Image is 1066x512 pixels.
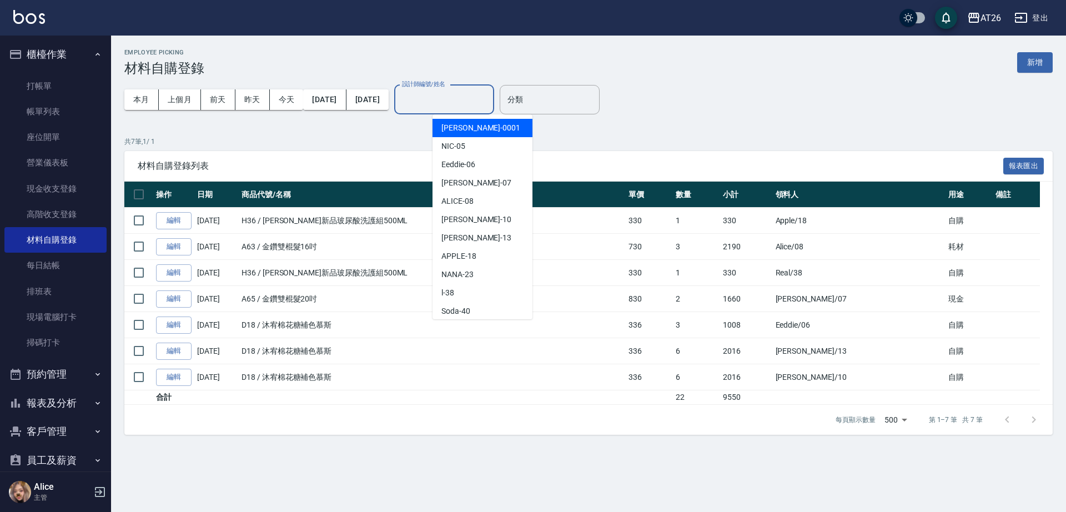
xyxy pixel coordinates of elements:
label: 設計師編號/姓名 [402,80,445,88]
div: AT26 [980,11,1001,25]
td: 3 [673,234,720,260]
span: [PERSON_NAME] -10 [441,214,511,225]
td: 2 [673,286,720,312]
a: 編輯 [156,290,192,308]
td: [DATE] [194,364,239,390]
td: 730 [626,234,673,260]
a: 每日結帳 [4,253,107,278]
td: 336 [626,312,673,338]
a: 掃碼打卡 [4,330,107,355]
a: 新增 [1017,57,1053,67]
button: 新增 [1017,52,1053,73]
button: 本月 [124,89,159,110]
img: Person [9,481,31,503]
td: 330 [626,208,673,234]
td: D18 / 沐宥棉花糖補色慕斯 [239,364,626,390]
span: [PERSON_NAME] -07 [441,177,511,189]
span: NIC -05 [441,140,465,152]
td: Apple /18 [773,208,946,234]
th: 小計 [720,182,772,208]
button: 登出 [1010,8,1053,28]
button: 昨天 [235,89,270,110]
td: 330 [626,260,673,286]
td: [PERSON_NAME] /10 [773,364,946,390]
p: 每頁顯示數量 [836,415,876,425]
td: 自購 [946,208,993,234]
a: 高階收支登錄 [4,202,107,227]
button: [DATE] [346,89,389,110]
button: 報表匯出 [1003,158,1044,175]
td: 自購 [946,364,993,390]
td: 2016 [720,338,772,364]
a: 編輯 [156,369,192,386]
td: 合計 [153,390,194,405]
td: D18 / 沐宥棉花糖補色慕斯 [239,338,626,364]
a: 編輯 [156,264,192,282]
td: Eeddie /06 [773,312,946,338]
a: 打帳單 [4,73,107,99]
th: 數量 [673,182,720,208]
td: 330 [720,260,772,286]
td: 2016 [720,364,772,390]
th: 領料人 [773,182,946,208]
td: [DATE] [194,286,239,312]
td: D18 / 沐宥棉花糖補色慕斯 [239,312,626,338]
td: 自購 [946,338,993,364]
button: 上個月 [159,89,201,110]
a: 編輯 [156,317,192,334]
a: 編輯 [156,343,192,360]
a: 材料自購登錄 [4,227,107,253]
th: 單價 [626,182,673,208]
img: Logo [13,10,45,24]
td: 6 [673,364,720,390]
a: 帳單列表 [4,99,107,124]
th: 用途 [946,182,993,208]
td: 6 [673,338,720,364]
td: 1 [673,260,720,286]
td: 2190 [720,234,772,260]
th: 備註 [993,182,1040,208]
button: AT26 [963,7,1005,29]
button: 報表及分析 [4,389,107,418]
td: 1 [673,208,720,234]
a: 排班表 [4,279,107,304]
td: Real /38 [773,260,946,286]
td: 自購 [946,312,993,338]
td: 自購 [946,260,993,286]
h2: Employee Picking [124,49,204,56]
span: Eeddie -06 [441,159,475,170]
td: A65 / 金鑽雙棍髮20吋 [239,286,626,312]
a: 營業儀表板 [4,150,107,175]
td: 336 [626,364,673,390]
span: Soda -40 [441,305,470,317]
span: l -38 [441,287,454,299]
a: 報表匯出 [1003,160,1044,170]
a: 座位開單 [4,124,107,150]
span: NANA -23 [441,269,474,280]
th: 商品代號/名稱 [239,182,626,208]
span: 材料自購登錄列表 [138,160,1003,172]
td: 現金 [946,286,993,312]
h5: Alice [34,481,90,493]
p: 主管 [34,493,90,503]
td: Alice /08 [773,234,946,260]
td: [PERSON_NAME] /13 [773,338,946,364]
td: 9550 [720,390,772,405]
th: 操作 [153,182,194,208]
td: [PERSON_NAME] /07 [773,286,946,312]
td: 830 [626,286,673,312]
span: APPLE -18 [441,250,476,262]
a: 現場電腦打卡 [4,304,107,330]
td: A63 / 金鑽雙棍髮16吋 [239,234,626,260]
button: [DATE] [303,89,346,110]
td: [DATE] [194,260,239,286]
td: 3 [673,312,720,338]
span: ALICE -08 [441,195,474,207]
td: [DATE] [194,208,239,234]
span: [PERSON_NAME] -0001 [441,122,520,134]
div: 500 [880,405,911,435]
a: 編輯 [156,238,192,255]
a: 編輯 [156,212,192,229]
p: 第 1–7 筆 共 7 筆 [929,415,983,425]
h3: 材料自購登錄 [124,61,204,76]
